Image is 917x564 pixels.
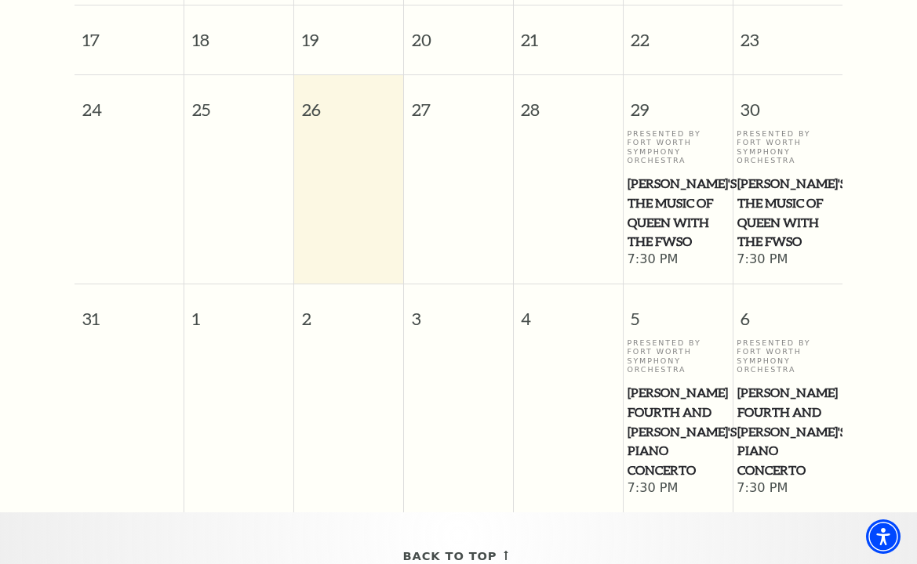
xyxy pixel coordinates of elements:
span: 4 [514,284,623,338]
span: 20 [404,5,513,60]
p: Presented By Fort Worth Symphony Orchestra [737,338,839,374]
span: 26 [294,75,403,129]
p: Presented By Fort Worth Symphony Orchestra [627,129,728,165]
span: 2 [294,284,403,338]
span: 1 [184,284,293,338]
span: 3 [404,284,513,338]
span: [PERSON_NAME] Fourth and [PERSON_NAME]'s Piano Concerto [737,383,838,480]
span: 21 [514,5,623,60]
span: 7:30 PM [627,480,728,497]
div: Accessibility Menu [866,519,901,554]
span: 22 [624,5,733,60]
span: 17 [75,5,184,60]
span: 30 [733,75,842,129]
span: 27 [404,75,513,129]
span: [PERSON_NAME]'s The Music of Queen with the FWSO [737,174,838,251]
span: 24 [75,75,184,129]
span: 28 [514,75,623,129]
span: 18 [184,5,293,60]
span: 7:30 PM [627,251,728,269]
span: 31 [75,284,184,338]
span: 7:30 PM [737,480,839,497]
p: Presented By Fort Worth Symphony Orchestra [737,129,839,165]
span: 25 [184,75,293,129]
span: 6 [733,284,842,338]
span: 23 [733,5,842,60]
span: [PERSON_NAME]'s The Music of Queen with the FWSO [628,174,727,251]
span: 29 [624,75,733,129]
span: 19 [294,5,403,60]
p: Presented By Fort Worth Symphony Orchestra [627,338,728,374]
span: 5 [624,284,733,338]
span: 7:30 PM [737,251,839,269]
span: [PERSON_NAME] Fourth and [PERSON_NAME]'s Piano Concerto [628,383,727,480]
